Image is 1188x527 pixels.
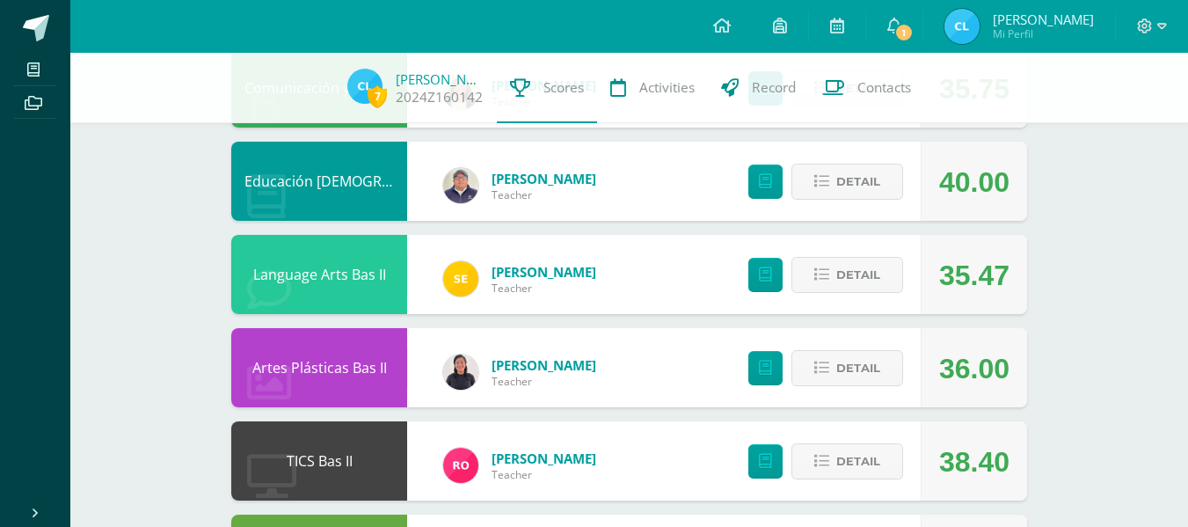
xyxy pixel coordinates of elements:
[939,236,1009,315] div: 35.47
[894,23,914,42] span: 1
[639,78,695,97] span: Activities
[993,26,1094,41] span: Mi Perfil
[939,422,1009,501] div: 38.40
[492,170,596,187] a: [PERSON_NAME]
[396,70,484,88] a: [PERSON_NAME]
[396,88,483,106] a: 2024Z160142
[836,352,880,384] span: Detail
[791,350,903,386] button: Detail
[708,53,809,123] a: Record
[836,165,880,198] span: Detail
[836,259,880,291] span: Detail
[543,78,584,97] span: Scores
[809,53,924,123] a: Contacts
[443,261,478,296] img: 0988d30fd58c6de7fed7a649347f3a87.png
[492,450,596,467] a: [PERSON_NAME]
[791,443,903,479] button: Detail
[492,281,596,296] span: Teacher
[231,421,407,501] div: TICS Bas II
[939,329,1009,408] div: 36.00
[347,69,383,104] img: e8814c675841979fe0530a6dd7c75fda.png
[443,168,478,203] img: aa8edbbf7999fb5664b808f8319cd197.png
[791,164,903,200] button: Detail
[597,53,708,123] a: Activities
[443,448,478,483] img: ed048f7920b8abbcf20440d3922ee789.png
[492,263,596,281] a: [PERSON_NAME]
[368,85,387,107] span: 7
[231,142,407,221] div: Educación Cristiana Bas II
[752,78,796,97] span: Record
[492,467,596,482] span: Teacher
[231,328,407,407] div: Artes Plásticas Bas II
[944,9,980,44] img: e8814c675841979fe0530a6dd7c75fda.png
[993,11,1094,28] span: [PERSON_NAME]
[791,257,903,293] button: Detail
[939,143,1009,222] div: 40.00
[231,235,407,314] div: Language Arts Bas II
[492,374,596,389] span: Teacher
[497,53,597,123] a: Scores
[443,355,478,390] img: b44a260999c9d2f44e9afe0ea64fd14b.png
[836,445,880,478] span: Detail
[492,187,596,202] span: Teacher
[492,356,596,374] a: [PERSON_NAME]
[857,78,911,97] span: Contacts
